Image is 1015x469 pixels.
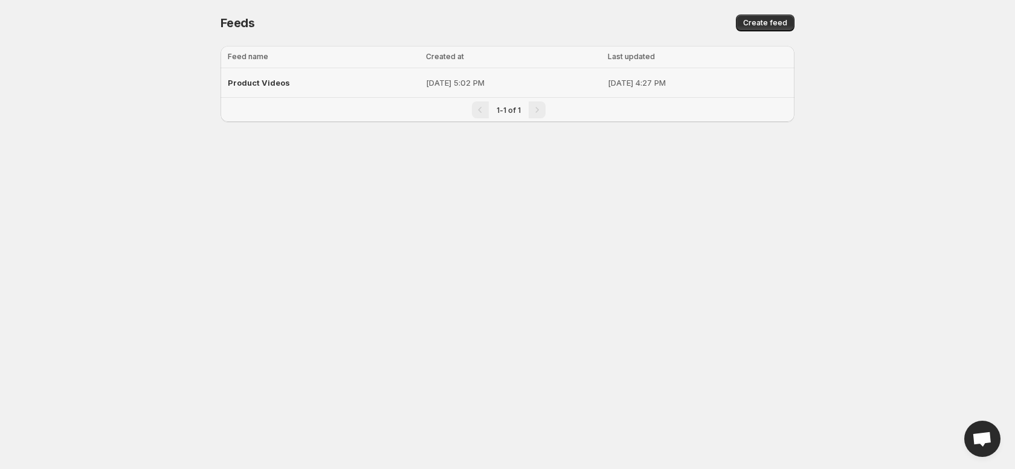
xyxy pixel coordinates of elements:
span: Feeds [221,16,255,30]
span: Create feed [743,18,787,28]
span: Product Videos [228,78,290,88]
span: Created at [426,52,464,61]
button: Create feed [736,14,794,31]
span: 1-1 of 1 [497,106,521,115]
nav: Pagination [221,97,794,122]
div: Open chat [964,421,1000,457]
span: Feed name [228,52,268,61]
p: [DATE] 4:27 PM [608,77,787,89]
span: Last updated [608,52,655,61]
p: [DATE] 5:02 PM [426,77,601,89]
